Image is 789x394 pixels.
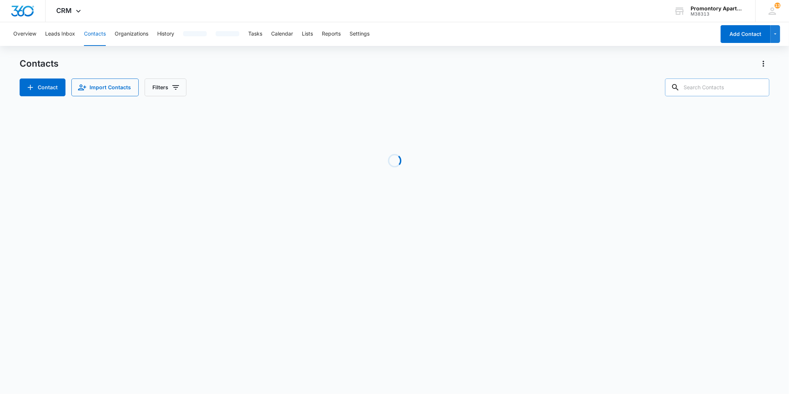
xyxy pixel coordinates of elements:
button: Filters [145,79,186,96]
button: Overview [13,22,36,46]
h1: Contacts [20,58,58,69]
button: Leads Inbox [45,22,75,46]
button: Organizations [115,22,148,46]
div: account id [691,11,745,17]
button: Actions [758,58,769,70]
button: Import Contacts [71,79,139,96]
button: Add Contact [20,79,65,96]
span: CRM [57,7,72,14]
div: account name [691,6,745,11]
button: Calendar [271,22,293,46]
input: Search Contacts [665,79,769,96]
span: 13 [775,3,780,9]
div: notifications count [775,3,780,9]
button: Lists [302,22,313,46]
button: Add Contact [721,25,771,43]
button: History [157,22,174,46]
button: Tasks [248,22,262,46]
button: Contacts [84,22,106,46]
button: Reports [322,22,341,46]
button: Settings [350,22,370,46]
